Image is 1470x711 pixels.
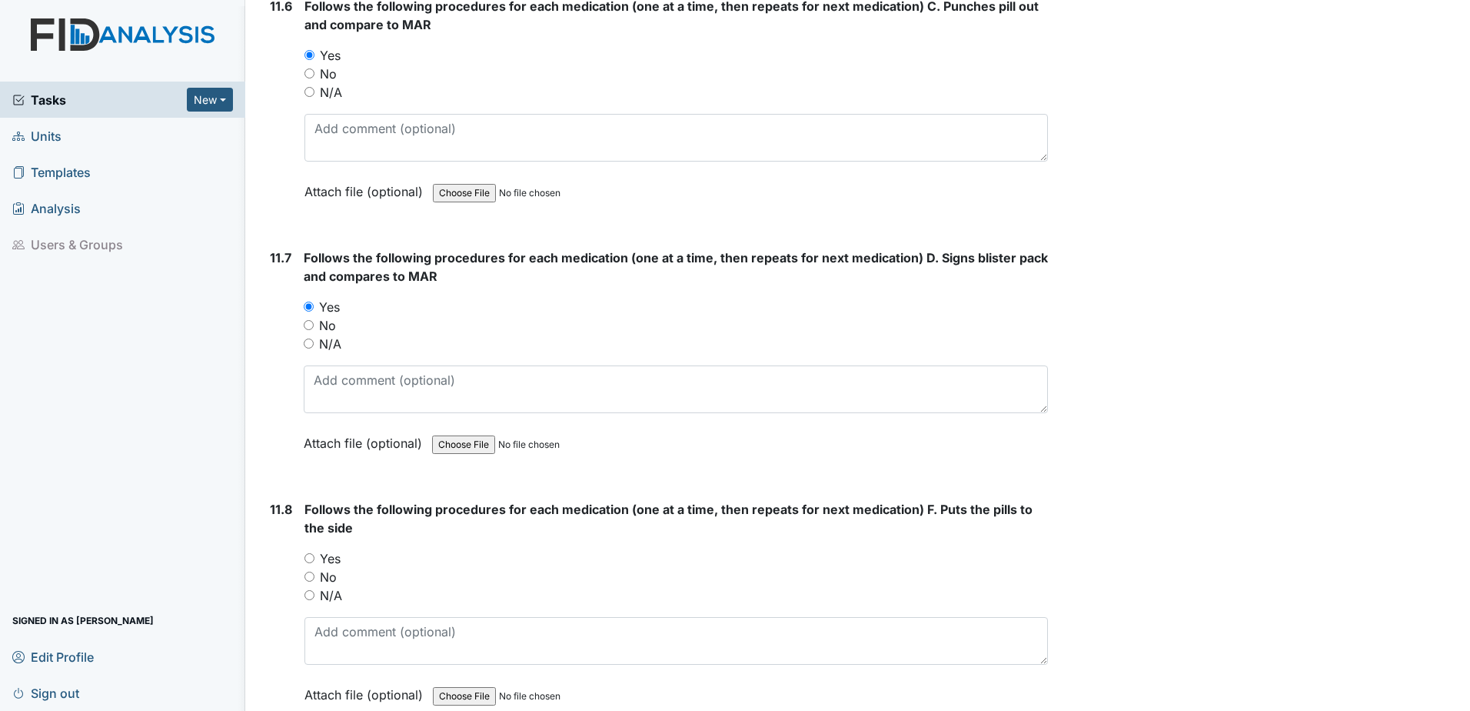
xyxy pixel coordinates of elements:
[304,502,1033,536] span: Follows the following procedures for each medication (one at a time, then repeats for next medica...
[304,572,314,582] input: No
[12,196,81,220] span: Analysis
[304,50,314,60] input: Yes
[12,124,62,148] span: Units
[319,316,336,335] label: No
[304,174,429,201] label: Attach file (optional)
[304,339,314,349] input: N/A
[320,83,342,102] label: N/A
[304,553,314,563] input: Yes
[319,298,340,316] label: Yes
[187,88,233,112] button: New
[12,609,154,633] span: Signed in as [PERSON_NAME]
[320,586,342,605] label: N/A
[304,68,314,78] input: No
[320,65,337,83] label: No
[270,500,292,519] label: 11.8
[304,426,428,452] label: Attach file (optional)
[12,160,91,184] span: Templates
[319,335,341,353] label: N/A
[304,590,314,600] input: N/A
[12,681,79,705] span: Sign out
[12,91,187,109] a: Tasks
[304,87,314,97] input: N/A
[304,677,429,704] label: Attach file (optional)
[320,549,341,568] label: Yes
[12,645,94,669] span: Edit Profile
[320,46,341,65] label: Yes
[304,250,1048,284] span: Follows the following procedures for each medication (one at a time, then repeats for next medica...
[270,249,291,267] label: 11.7
[320,568,337,586] label: No
[304,320,314,330] input: No
[304,302,314,312] input: Yes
